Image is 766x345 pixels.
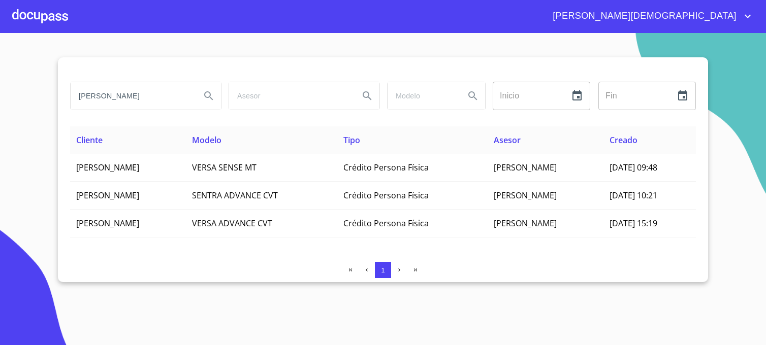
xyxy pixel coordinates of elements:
span: [PERSON_NAME] [76,218,139,229]
span: Crédito Persona Física [343,218,429,229]
span: Cliente [76,134,103,146]
input: search [229,82,351,110]
button: Search [197,84,221,108]
span: Crédito Persona Física [343,190,429,201]
span: Crédito Persona Física [343,162,429,173]
span: SENTRA ADVANCE CVT [192,190,278,201]
span: [DATE] 15:19 [610,218,657,229]
span: Tipo [343,134,360,146]
span: Asesor [494,134,521,146]
button: Search [355,84,379,108]
button: 1 [375,262,391,278]
span: [PERSON_NAME][DEMOGRAPHIC_DATA] [545,8,742,24]
span: [DATE] 10:21 [610,190,657,201]
input: search [388,82,457,110]
button: account of current user [545,8,754,24]
span: [DATE] 09:48 [610,162,657,173]
span: VERSA SENSE MT [192,162,257,173]
span: Creado [610,134,637,146]
span: VERSA ADVANCE CVT [192,218,272,229]
input: search [71,82,193,110]
span: [PERSON_NAME] [494,190,557,201]
span: [PERSON_NAME] [76,190,139,201]
span: [PERSON_NAME] [76,162,139,173]
button: Search [461,84,485,108]
span: [PERSON_NAME] [494,162,557,173]
span: [PERSON_NAME] [494,218,557,229]
span: Modelo [192,134,221,146]
span: 1 [381,266,385,274]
